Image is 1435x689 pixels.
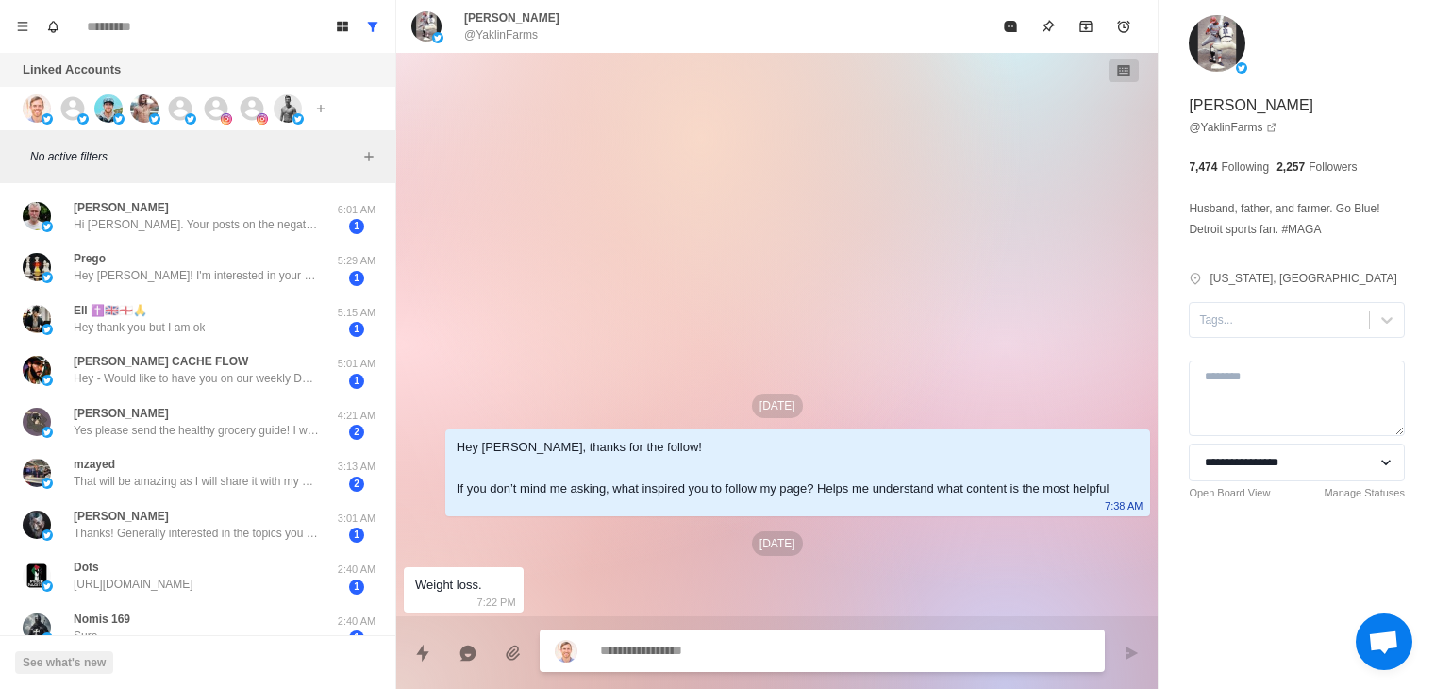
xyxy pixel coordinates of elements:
img: picture [23,613,51,642]
div: Weight loss. [415,575,482,596]
a: @YaklinFarms [1189,119,1277,136]
img: picture [42,113,53,125]
img: picture [23,562,51,590]
p: Sure [74,628,97,645]
p: Husband, father, and farmer. Go Blue! Detroit sports fan. #MAGA [1189,198,1405,240]
p: [PERSON_NAME] [74,508,169,525]
p: Hey [PERSON_NAME]! I'm interested in your approach to lifestyle optimization. My main goal is to ... [74,267,319,284]
img: picture [94,94,123,123]
p: 2:40 AM [333,562,380,578]
span: 1 [349,219,364,234]
button: Archive [1067,8,1105,45]
img: picture [42,478,53,489]
p: [URL][DOMAIN_NAME] [74,576,193,593]
p: Following [1221,159,1269,176]
img: picture [23,459,51,487]
span: 2 [349,425,364,440]
button: Add media [494,634,532,672]
img: picture [149,113,160,125]
p: [PERSON_NAME] CACHE FLOW [74,353,248,370]
button: Notifications [38,11,68,42]
img: picture [257,113,268,125]
img: picture [432,32,443,43]
img: picture [274,94,302,123]
p: [PERSON_NAME] [1189,94,1313,117]
img: picture [42,272,53,283]
a: Open Board View [1189,485,1270,501]
button: Show all conversations [358,11,388,42]
p: Nomis 169 [74,611,130,628]
span: 2 [349,477,364,492]
button: See what's new [15,651,113,674]
a: Manage Statuses [1324,485,1405,501]
p: Ell ✝️🇬🇧🏴󠁧󠁢󠁥󠁮󠁧󠁿🙏 [74,302,147,319]
p: No active filters [30,148,358,165]
img: picture [1236,62,1247,74]
img: picture [77,113,89,125]
p: 4:21 AM [333,408,380,424]
p: Followers [1309,159,1357,176]
button: Add filters [358,145,380,168]
span: 1 [349,528,364,543]
span: 1 [349,374,364,389]
p: [PERSON_NAME] [74,405,169,422]
p: @YaklinFarms [464,26,538,43]
img: picture [23,94,51,123]
p: 5:15 AM [333,305,380,321]
p: [PERSON_NAME] [464,9,559,26]
img: picture [555,640,577,663]
p: 5:01 AM [333,356,380,372]
img: picture [411,11,442,42]
img: picture [42,580,53,592]
button: Pin [1029,8,1067,45]
img: picture [23,511,51,539]
img: picture [42,632,53,644]
img: picture [23,408,51,436]
img: picture [42,529,53,541]
img: picture [42,221,53,232]
img: picture [185,113,196,125]
a: Open chat [1356,613,1412,670]
button: Menu [8,11,38,42]
button: Mark as read [992,8,1029,45]
p: [DATE] [752,531,803,556]
img: picture [42,375,53,386]
button: Send message [1112,634,1150,672]
p: 2,257 [1276,159,1305,176]
span: 1 [349,630,364,646]
button: Quick replies [404,634,442,672]
button: Add account [309,97,332,120]
p: Dots [74,559,99,576]
p: Hi [PERSON_NAME]. Your posts on the negative impacts of moderate alcohol consumption drew my atte... [74,216,319,233]
img: picture [42,427,53,438]
p: Thanks! Generally interested in the topics you discuss. [74,525,319,542]
img: picture [130,94,159,123]
p: Yes please send the healthy grocery guide! I would love to check it out. Thanks [PERSON_NAME]! 🙏 [74,422,319,439]
p: Hey - Would like to have you on our weekly Desperado Group Call as guest speaker for our 800 memb... [74,370,319,387]
img: picture [42,324,53,335]
span: 1 [349,322,364,337]
p: 5:29 AM [333,253,380,269]
img: picture [221,113,232,125]
p: [PERSON_NAME] [74,199,169,216]
p: Linked Accounts [23,60,121,79]
img: picture [23,202,51,230]
p: 3:13 AM [333,459,380,475]
p: Hey thank you but I am ok [74,319,205,336]
img: picture [292,113,304,125]
span: 1 [349,271,364,286]
p: [DATE] [752,394,803,418]
img: picture [1189,15,1245,72]
p: 3:01 AM [333,511,380,527]
p: [US_STATE], [GEOGRAPHIC_DATA] [1210,270,1396,287]
p: 7:22 PM [477,592,516,613]
button: Board View [327,11,358,42]
button: Reply with AI [449,634,487,672]
p: That will be amazing as I will share it with my daughter as well 🙏 [74,473,319,490]
div: Hey [PERSON_NAME], thanks for the follow! If you don’t mind me asking, what inspired you to follo... [457,437,1110,499]
span: 1 [349,580,364,595]
img: picture [23,356,51,384]
p: 6:01 AM [333,202,380,218]
p: mzayed [74,456,115,473]
p: 2:40 AM [333,613,380,630]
